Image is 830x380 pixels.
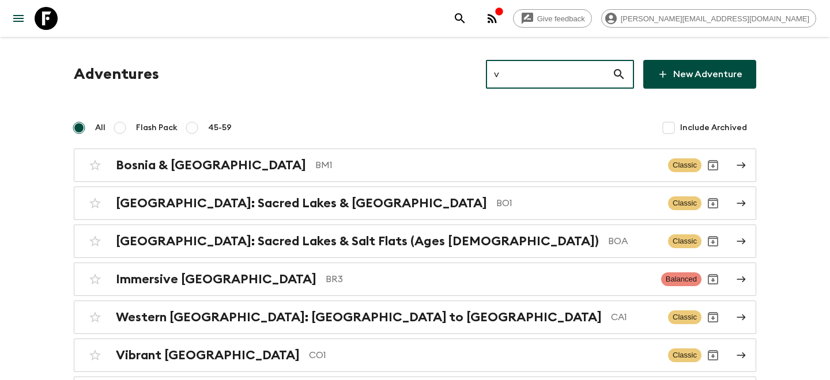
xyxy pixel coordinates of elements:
button: search adventures [448,7,471,30]
button: Archive [701,306,725,329]
span: Classic [668,158,701,172]
a: Immersive [GEOGRAPHIC_DATA]BR3BalancedArchive [74,263,756,296]
a: [GEOGRAPHIC_DATA]: Sacred Lakes & [GEOGRAPHIC_DATA]BO1ClassicArchive [74,187,756,220]
h2: [GEOGRAPHIC_DATA]: Sacred Lakes & Salt Flats (Ages [DEMOGRAPHIC_DATA]) [116,234,599,249]
a: [GEOGRAPHIC_DATA]: Sacred Lakes & Salt Flats (Ages [DEMOGRAPHIC_DATA])BOAClassicArchive [74,225,756,258]
span: 45-59 [208,122,232,134]
button: Archive [701,230,725,253]
h1: Adventures [74,63,159,86]
span: Include Archived [680,122,747,134]
button: Archive [701,192,725,215]
span: Classic [668,310,701,324]
span: Give feedback [531,14,591,23]
a: New Adventure [643,60,756,89]
span: Balanced [661,272,701,286]
h2: Vibrant [GEOGRAPHIC_DATA] [116,348,300,363]
p: CO1 [309,348,659,362]
a: Give feedback [513,9,592,28]
button: Archive [701,344,725,367]
h2: Bosnia & [GEOGRAPHIC_DATA] [116,158,306,173]
button: menu [7,7,30,30]
h2: [GEOGRAPHIC_DATA]: Sacred Lakes & [GEOGRAPHIC_DATA] [116,196,487,211]
span: All [95,122,105,134]
div: [PERSON_NAME][EMAIL_ADDRESS][DOMAIN_NAME] [601,9,816,28]
h2: Immersive [GEOGRAPHIC_DATA] [116,272,316,287]
p: BR3 [326,272,652,286]
p: CA1 [611,310,659,324]
span: Classic [668,348,701,362]
p: BO1 [496,196,659,210]
button: Archive [701,154,725,177]
button: Archive [701,268,725,291]
input: e.g. AR1, Argentina [486,58,612,90]
span: [PERSON_NAME][EMAIL_ADDRESS][DOMAIN_NAME] [614,14,816,23]
p: BOA [608,234,659,248]
a: Bosnia & [GEOGRAPHIC_DATA]BM1ClassicArchive [74,149,756,182]
span: Classic [668,196,701,210]
a: Western [GEOGRAPHIC_DATA]: [GEOGRAPHIC_DATA] to [GEOGRAPHIC_DATA]CA1ClassicArchive [74,301,756,334]
h2: Western [GEOGRAPHIC_DATA]: [GEOGRAPHIC_DATA] to [GEOGRAPHIC_DATA] [116,310,602,325]
span: Flash Pack [136,122,178,134]
p: BM1 [315,158,659,172]
span: Classic [668,234,701,248]
a: Vibrant [GEOGRAPHIC_DATA]CO1ClassicArchive [74,339,756,372]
